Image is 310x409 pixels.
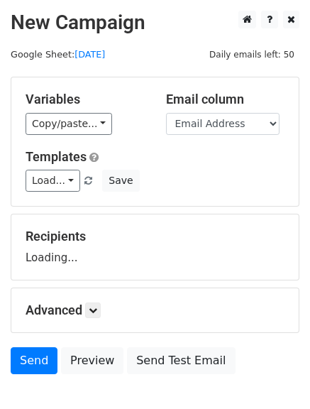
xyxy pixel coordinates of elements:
[11,11,299,35] h2: New Campaign
[26,149,87,164] a: Templates
[26,302,284,318] h5: Advanced
[61,347,123,374] a: Preview
[11,49,105,60] small: Google Sheet:
[204,49,299,60] a: Daily emails left: 50
[204,47,299,62] span: Daily emails left: 50
[26,92,145,107] h5: Variables
[11,347,57,374] a: Send
[26,229,284,266] div: Loading...
[26,113,112,135] a: Copy/paste...
[127,347,235,374] a: Send Test Email
[26,170,80,192] a: Load...
[74,49,105,60] a: [DATE]
[102,170,139,192] button: Save
[26,229,284,244] h5: Recipients
[166,92,285,107] h5: Email column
